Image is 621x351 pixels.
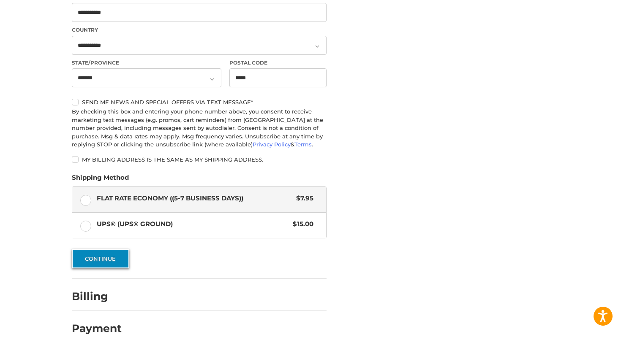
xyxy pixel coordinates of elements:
label: Country [72,26,327,34]
a: Terms [294,141,312,148]
label: Send me news and special offers via text message* [72,99,327,105]
span: Flat Rate Economy ((5-7 Business Days)) [97,194,292,203]
span: $15.00 [289,219,314,229]
h2: Payment [72,322,122,335]
label: My billing address is the same as my shipping address. [72,156,327,163]
legend: Shipping Method [72,173,129,186]
label: State/Province [72,59,221,67]
button: Continue [72,249,129,268]
h2: Billing [72,290,121,303]
span: UPS® (UPS® Ground) [97,219,289,229]
label: Postal Code [229,59,327,67]
span: $7.95 [292,194,314,203]
div: By checking this box and entering your phone number above, you consent to receive marketing text ... [72,108,327,149]
a: Privacy Policy [253,141,291,148]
